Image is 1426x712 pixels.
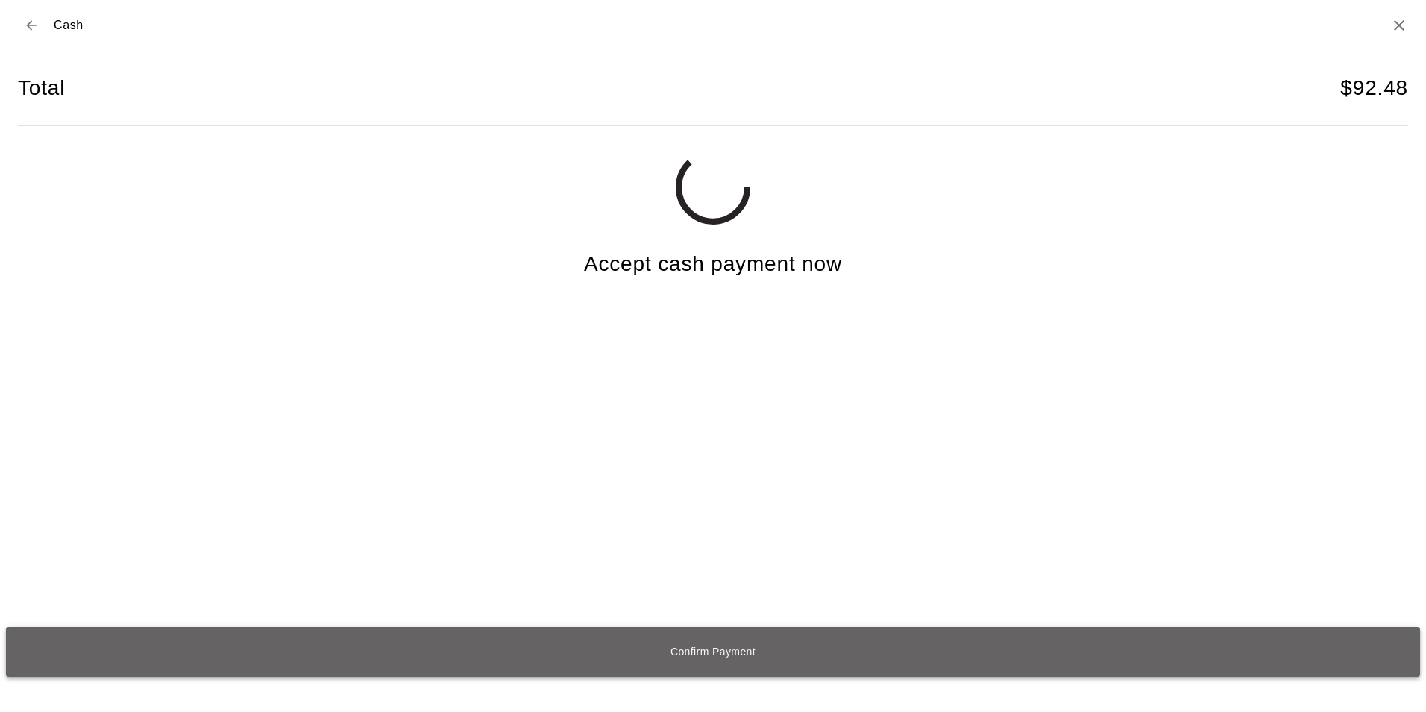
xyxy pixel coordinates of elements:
[18,12,84,39] div: Cash
[18,12,45,39] button: Back to checkout
[6,627,1420,677] button: Confirm Payment
[1390,16,1408,34] button: Close
[584,252,842,278] h4: Accept cash payment now
[1340,75,1408,102] h4: $ 92.48
[18,75,65,102] h4: Total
